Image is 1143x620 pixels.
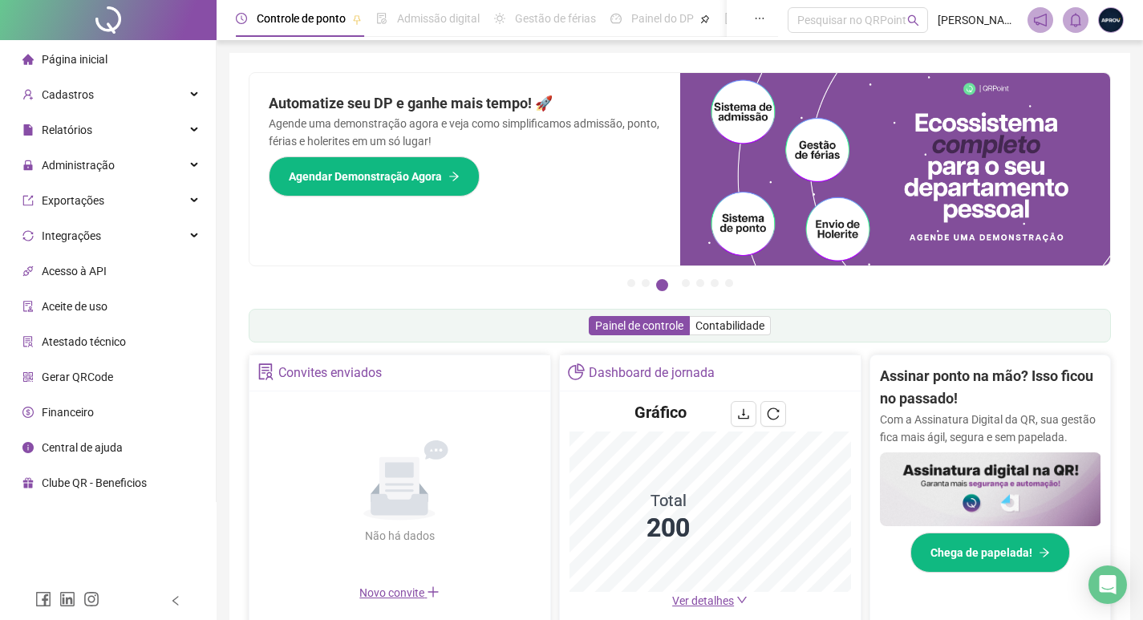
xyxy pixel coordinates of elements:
span: notification [1033,13,1048,27]
span: arrow-right [1039,547,1050,558]
span: Chega de papelada! [930,544,1032,561]
span: info-circle [22,442,34,453]
span: Contabilidade [695,319,764,332]
span: gift [22,477,34,488]
img: 1750 [1099,8,1123,32]
div: Não há dados [326,527,473,545]
span: arrow-right [448,171,460,182]
span: download [737,407,750,420]
span: user-add [22,89,34,100]
span: book [724,13,736,24]
span: dollar [22,407,34,418]
img: banner%2Fd57e337e-a0d3-4837-9615-f134fc33a8e6.png [680,73,1111,265]
span: linkedin [59,591,75,607]
span: Painel de controle [595,319,683,332]
span: plus [427,586,440,598]
button: Chega de papelada! [910,533,1070,573]
span: [PERSON_NAME] - APROV [938,11,1018,29]
span: Acesso à API [42,265,107,278]
span: instagram [83,591,99,607]
span: Página inicial [42,53,107,66]
span: export [22,195,34,206]
span: Gerar QRCode [42,371,113,383]
button: 5 [696,279,704,287]
span: ellipsis [754,13,765,24]
span: Relatórios [42,124,92,136]
span: Gestão de férias [515,12,596,25]
span: solution [22,336,34,347]
span: sync [22,230,34,241]
span: Cadastros [42,88,94,101]
span: dashboard [610,13,622,24]
h2: Assinar ponto na mão? Isso ficou no passado! [880,365,1101,411]
img: banner%2F02c71560-61a6-44d4-94b9-c8ab97240462.png [880,452,1101,526]
span: pie-chart [568,363,585,380]
button: 7 [725,279,733,287]
a: Ver detalhes down [672,594,748,607]
span: Agendar Demonstração Agora [289,168,442,185]
p: Agende uma demonstração agora e veja como simplificamos admissão, ponto, férias e holerites em um... [269,115,661,150]
h2: Automatize seu DP e ganhe mais tempo! 🚀 [269,92,661,115]
div: Dashboard de jornada [589,359,715,387]
span: Admissão digital [397,12,480,25]
span: clock-circle [236,13,247,24]
span: left [170,595,181,606]
span: home [22,54,34,65]
span: Financeiro [42,406,94,419]
p: Com a Assinatura Digital da QR, sua gestão fica mais ágil, segura e sem papelada. [880,411,1101,446]
span: bell [1068,13,1083,27]
span: Ver detalhes [672,594,734,607]
span: reload [767,407,780,420]
button: Agendar Demonstração Agora [269,156,480,197]
span: file-done [376,13,387,24]
span: search [907,14,919,26]
span: pushpin [352,14,362,24]
span: sun [494,13,505,24]
button: 2 [642,279,650,287]
span: solution [257,363,274,380]
span: Exportações [42,194,104,207]
span: qrcode [22,371,34,383]
span: Novo convite [359,586,440,599]
span: api [22,265,34,277]
span: lock [22,160,34,171]
span: audit [22,301,34,312]
span: Atestado técnico [42,335,126,348]
div: Convites enviados [278,359,382,387]
span: Clube QR - Beneficios [42,476,147,489]
h4: Gráfico [634,401,687,423]
button: 6 [711,279,719,287]
span: Administração [42,159,115,172]
div: Open Intercom Messenger [1088,565,1127,604]
span: Controle de ponto [257,12,346,25]
span: Painel do DP [631,12,694,25]
span: Central de ajuda [42,441,123,454]
span: file [22,124,34,136]
span: pushpin [700,14,710,24]
button: 3 [656,279,668,291]
span: facebook [35,591,51,607]
span: Integrações [42,229,101,242]
button: 1 [627,279,635,287]
span: down [736,594,748,606]
button: 4 [682,279,690,287]
span: Aceite de uso [42,300,107,313]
